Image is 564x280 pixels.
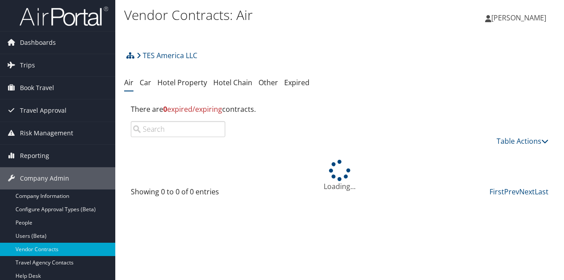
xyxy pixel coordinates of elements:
[124,78,133,87] a: Air
[20,6,108,27] img: airportal-logo.png
[157,78,207,87] a: Hotel Property
[213,78,252,87] a: Hotel Chain
[20,122,73,144] span: Risk Management
[258,78,278,87] a: Other
[163,104,222,114] span: expired/expiring
[124,160,555,192] div: Loading...
[519,187,535,197] a: Next
[20,54,35,76] span: Trips
[20,32,56,54] span: Dashboards
[20,167,69,189] span: Company Admin
[124,6,411,24] h1: Vendor Contracts: Air
[284,78,309,87] a: Expired
[491,13,546,23] span: [PERSON_NAME]
[485,4,555,31] a: [PERSON_NAME]
[535,187,548,197] a: Last
[163,104,167,114] strong: 0
[490,187,504,197] a: First
[124,97,555,121] div: There are contracts.
[497,136,548,146] a: Table Actions
[137,47,197,64] a: TES America LLC
[131,121,225,137] input: Search
[131,186,225,201] div: Showing 0 to 0 of 0 entries
[20,99,67,122] span: Travel Approval
[20,77,54,99] span: Book Travel
[20,145,49,167] span: Reporting
[140,78,151,87] a: Car
[504,187,519,197] a: Prev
